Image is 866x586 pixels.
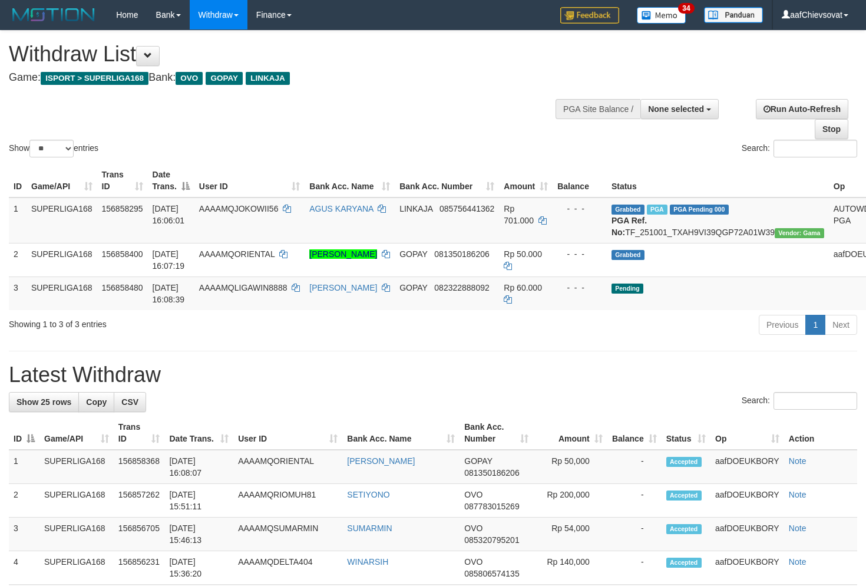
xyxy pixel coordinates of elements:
th: Game/API: activate to sort column ascending [39,416,114,450]
a: [PERSON_NAME] [309,249,377,259]
span: AAAAMQORIENTAL [199,249,275,259]
img: Button%20Memo.svg [637,7,686,24]
span: Accepted [666,457,702,467]
td: SUPERLIGA168 [39,450,114,484]
td: aafDOEUKBORY [710,450,784,484]
th: Trans ID: activate to sort column ascending [97,164,148,197]
a: Stop [815,119,848,139]
label: Search: [742,392,857,410]
a: 1 [805,315,825,335]
th: Amount: activate to sort column ascending [533,416,607,450]
span: GOPAY [206,72,243,85]
td: SUPERLIGA168 [39,551,114,585]
a: Note [789,557,806,567]
a: [PERSON_NAME] [347,456,415,466]
span: 34 [678,3,694,14]
th: Action [784,416,857,450]
span: ISPORT > SUPERLIGA168 [41,72,148,85]
a: Run Auto-Refresh [756,99,848,119]
span: Copy 082322888092 to clipboard [434,283,489,292]
th: Bank Acc. Name: activate to sort column ascending [305,164,395,197]
td: - [607,450,662,484]
th: Game/API: activate to sort column ascending [27,164,97,197]
span: Rp 50.000 [504,249,542,259]
span: 156858400 [102,249,143,259]
th: ID: activate to sort column descending [9,416,39,450]
th: Balance [553,164,607,197]
span: OVO [464,490,482,499]
a: Note [789,524,806,533]
img: panduan.png [704,7,763,23]
th: Bank Acc. Name: activate to sort column ascending [342,416,460,450]
span: None selected [648,104,704,114]
span: Show 25 rows [16,397,71,407]
span: OVO [176,72,203,85]
div: - - - [557,248,602,260]
span: LINKAJA [246,72,290,85]
span: Copy 081350186206 to clipboard [464,468,519,478]
td: Rp 54,000 [533,518,607,551]
a: AGUS KARYANA [309,204,373,213]
h1: Latest Withdraw [9,363,857,387]
td: Rp 140,000 [533,551,607,585]
td: Rp 200,000 [533,484,607,518]
td: TF_251001_TXAH9VI39QGP72A01W39 [607,197,829,243]
td: - [607,484,662,518]
b: PGA Ref. No: [612,216,647,237]
td: SUPERLIGA168 [27,197,97,243]
th: User ID: activate to sort column ascending [194,164,305,197]
td: [DATE] 15:46:13 [164,518,233,551]
a: Copy [78,392,114,412]
span: Copy 085320795201 to clipboard [464,535,519,545]
span: Copy 087783015269 to clipboard [464,502,519,511]
td: 4 [9,551,39,585]
div: Showing 1 to 3 of 3 entries [9,314,352,330]
span: Copy [86,397,107,407]
span: Accepted [666,524,702,534]
label: Search: [742,140,857,157]
span: [DATE] 16:07:19 [153,249,185,271]
th: User ID: activate to sort column ascending [233,416,342,450]
span: Copy 085806574135 to clipboard [464,569,519,578]
span: Rp 60.000 [504,283,542,292]
input: Search: [774,392,857,410]
span: PGA Pending [670,205,729,215]
span: Copy 085756441362 to clipboard [439,204,494,213]
span: 156858480 [102,283,143,292]
td: 3 [9,518,39,551]
span: OVO [464,557,482,567]
span: AAAAMQJOKOWII56 [199,204,279,213]
span: Marked by aafchhiseyha [647,205,667,215]
th: Amount: activate to sort column ascending [499,164,553,197]
td: - [607,518,662,551]
td: AAAAMQRIOMUH81 [233,484,342,518]
span: [DATE] 16:08:39 [153,283,185,304]
a: Previous [759,315,806,335]
span: 156858295 [102,204,143,213]
th: Date Trans.: activate to sort column ascending [164,416,233,450]
td: [DATE] 15:36:20 [164,551,233,585]
span: Accepted [666,558,702,568]
span: Pending [612,284,643,294]
span: Copy 081350186206 to clipboard [434,249,489,259]
td: 156856705 [114,518,165,551]
a: [PERSON_NAME] [309,283,377,292]
td: [DATE] 15:51:11 [164,484,233,518]
td: aafDOEUKBORY [710,551,784,585]
span: CSV [121,397,138,407]
span: OVO [464,524,482,533]
span: [DATE] 16:06:01 [153,204,185,225]
th: Bank Acc. Number: activate to sort column ascending [460,416,533,450]
a: SETIYONO [347,490,389,499]
h4: Game: Bank: [9,72,566,84]
td: aafDOEUKBORY [710,484,784,518]
td: AAAAMQORIENTAL [233,450,342,484]
a: WINARSIH [347,557,388,567]
span: AAAAMQLIGAWIN8888 [199,283,287,292]
a: CSV [114,392,146,412]
td: AAAAMQSUMARMIN [233,518,342,551]
input: Search: [774,140,857,157]
td: SUPERLIGA168 [39,518,114,551]
select: Showentries [29,140,74,157]
td: - [607,551,662,585]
